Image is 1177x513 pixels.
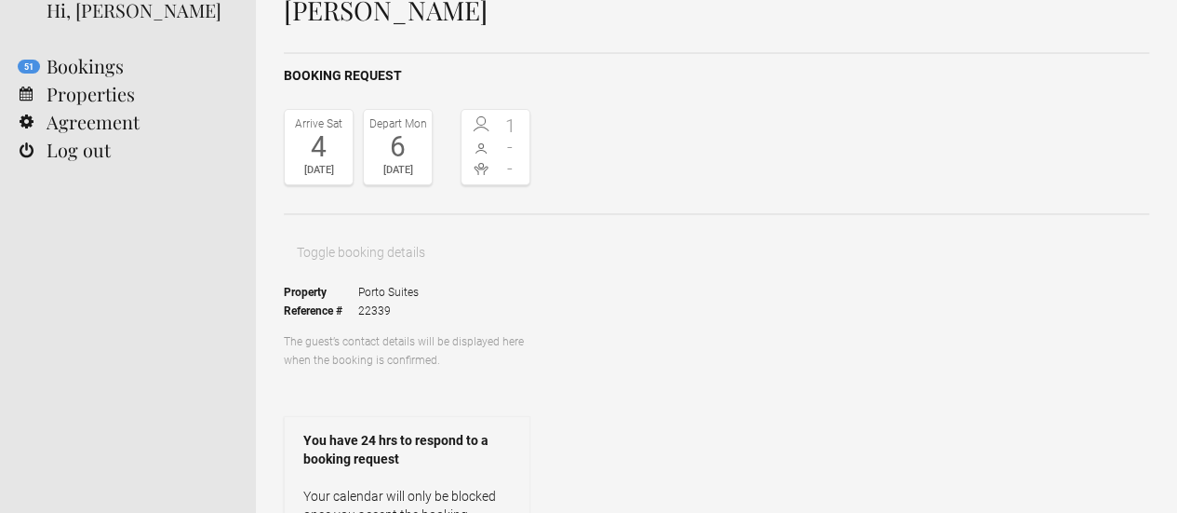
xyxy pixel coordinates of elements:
[368,115,427,133] div: Depart Mon
[496,116,526,135] span: 1
[368,161,427,180] div: [DATE]
[289,115,348,133] div: Arrive Sat
[289,133,348,161] div: 4
[284,332,530,370] p: The guest’s contact details will be displayed here when the booking is confirmed.
[496,159,526,178] span: -
[18,60,40,74] flynt-notification-badge: 51
[289,161,348,180] div: [DATE]
[368,133,427,161] div: 6
[284,302,358,320] strong: Reference #
[284,234,438,271] button: Toggle booking details
[303,431,511,468] strong: You have 24 hrs to respond to a booking request
[496,138,526,156] span: -
[358,283,419,302] span: Porto Suites
[358,302,419,320] span: 22339
[284,66,1149,86] h2: Booking request
[284,283,358,302] strong: Property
